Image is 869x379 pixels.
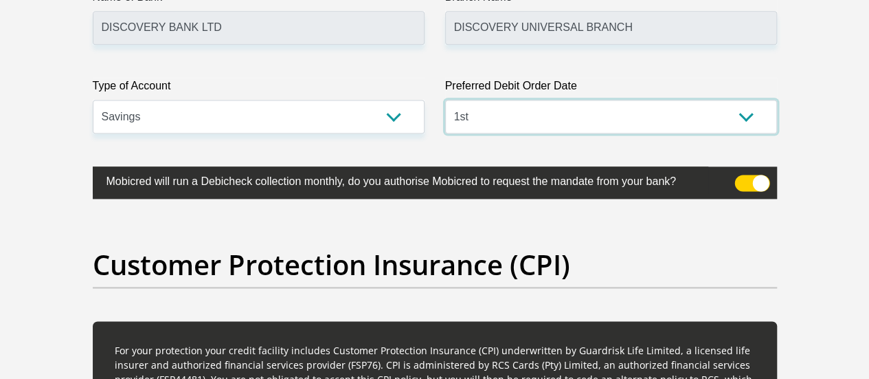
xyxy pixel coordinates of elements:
h2: Customer Protection Insurance (CPI) [93,248,777,281]
label: Type of Account [93,78,425,100]
label: Preferred Debit Order Date [445,78,777,100]
input: Branch Name [445,11,777,45]
label: Mobicred will run a Debicheck collection monthly, do you authorise Mobicred to request the mandat... [93,166,708,193]
input: Name of Bank [93,11,425,45]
